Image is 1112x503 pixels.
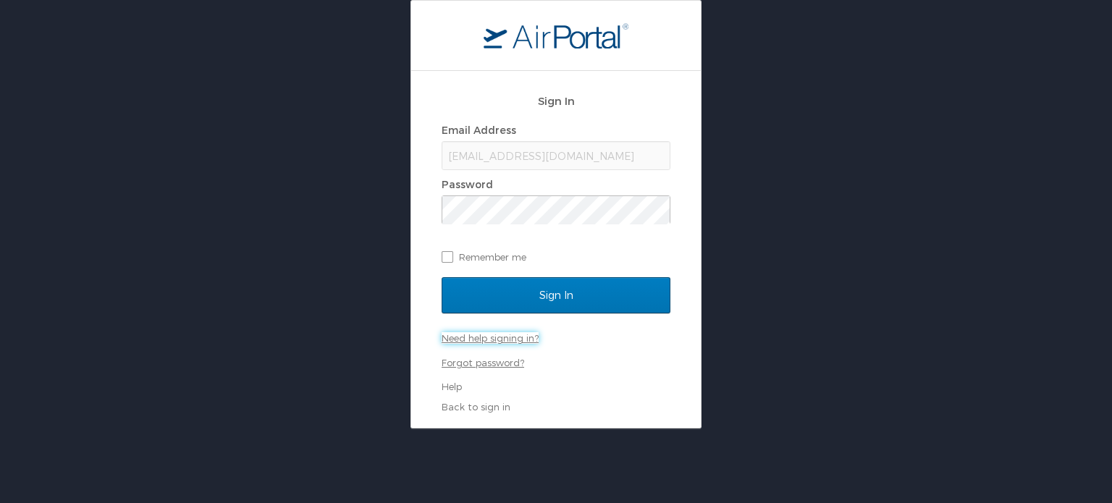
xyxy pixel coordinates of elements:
a: Need help signing in? [442,332,539,344]
img: logo [484,22,628,48]
input: Sign In [442,277,670,313]
label: Email Address [442,124,516,136]
label: Remember me [442,246,670,268]
a: Forgot password? [442,357,524,368]
a: Back to sign in [442,401,510,413]
a: Help [442,381,462,392]
label: Password [442,178,493,190]
h2: Sign In [442,93,670,109]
